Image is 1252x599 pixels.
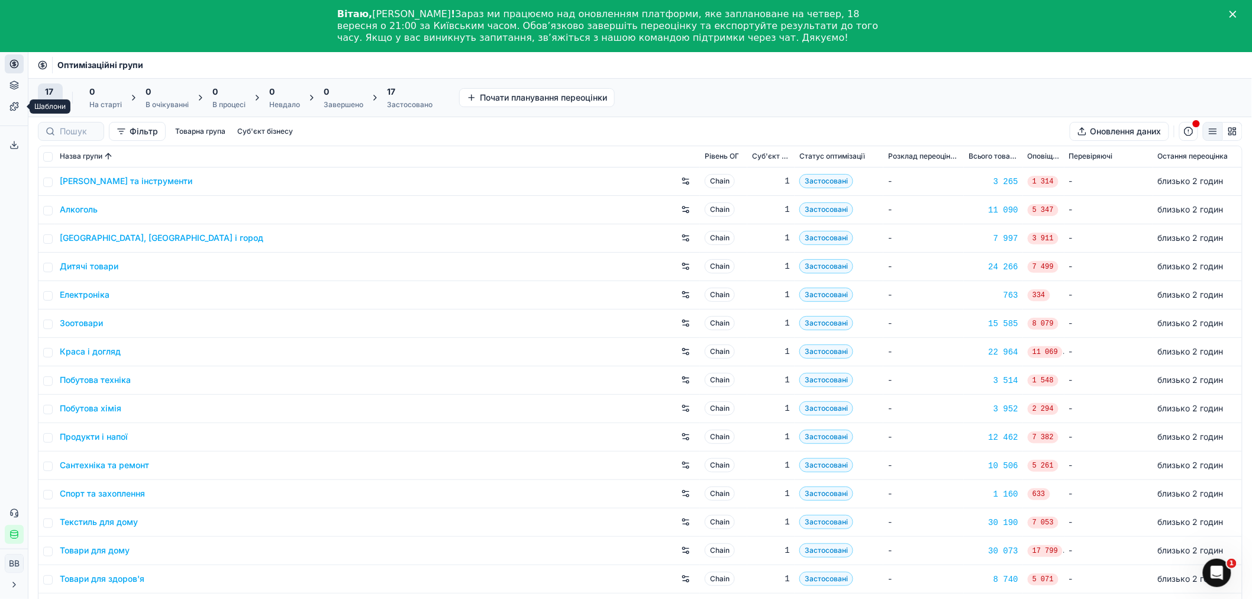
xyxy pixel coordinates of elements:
a: Побутова хімія [60,402,121,414]
button: Суб'єкт бізнесу [233,124,298,139]
span: 0 [269,86,275,98]
td: - [1064,338,1153,366]
span: 0 [324,86,329,98]
span: близько 2 годин [1158,346,1224,356]
div: 1 [752,232,790,244]
span: Всього товарів [969,152,1018,161]
td: - [883,281,964,310]
b: ! [451,8,455,20]
div: 1 [752,374,790,386]
span: Chain [705,174,735,188]
a: 3 514 [969,375,1018,387]
span: Chain [705,543,735,558]
div: 3 265 [969,176,1018,188]
span: близько 2 годин [1158,318,1224,328]
div: 22 964 [969,346,1018,358]
span: Chain [705,344,735,359]
a: Дитячі товари [60,260,118,272]
a: 15 585 [969,318,1018,330]
span: Остання переоцінка [1158,152,1228,161]
span: близько 2 годин [1158,289,1224,299]
div: 1 [752,402,790,414]
span: Застосовані [799,458,853,472]
span: Chain [705,430,735,444]
div: Шаблони [30,99,70,114]
span: 7 053 [1028,517,1059,529]
span: Застосовані [799,401,853,416]
span: Chain [705,288,735,302]
td: - [1064,224,1153,253]
div: 1 [752,317,790,329]
a: 30 073 [969,545,1018,557]
a: 24 266 [969,261,1018,273]
span: 17 799 [1028,545,1063,557]
td: - [883,338,964,366]
span: Назва групи [60,152,102,161]
a: [GEOGRAPHIC_DATA], [GEOGRAPHIC_DATA] і город [60,232,263,244]
button: ВВ [5,554,24,573]
nav: breadcrumb [57,59,143,71]
td: - [883,537,964,565]
span: близько 2 годин [1158,574,1224,584]
span: 1 [1227,559,1237,568]
span: Застосовані [799,174,853,188]
button: Почати планування переоцінки [459,88,615,107]
span: Застосовані [799,316,853,330]
a: 10 506 [969,460,1018,472]
div: На старті [89,100,122,110]
button: Sorted by Назва групи ascending [102,150,114,162]
td: - [1064,537,1153,565]
span: 7 382 [1028,431,1059,443]
div: 1 [752,488,790,500]
a: 763 [969,289,1018,301]
span: 334 [1028,289,1050,301]
span: близько 2 годин [1158,204,1224,214]
td: - [883,224,964,253]
div: Невдало [269,100,300,110]
a: Текстиль для дому [60,516,138,528]
div: 1 [752,175,790,187]
td: - [883,395,964,423]
a: Краса і догляд [60,346,121,358]
span: 8 079 [1028,318,1059,330]
span: близько 2 годин [1158,233,1224,243]
span: Застосовані [799,430,853,444]
span: Оптимізаційні групи [57,59,143,71]
div: 1 160 [969,488,1018,500]
span: Розклад переоцінювання [888,152,959,161]
span: Застосовані [799,288,853,302]
td: - [883,508,964,537]
span: Рівень OГ [705,152,739,161]
span: Статус оптимізації [799,152,865,161]
span: 2 294 [1028,403,1059,415]
a: Електроніка [60,289,109,301]
button: Фільтр [109,122,166,141]
span: близько 2 годин [1158,545,1224,555]
span: 1 548 [1028,375,1059,387]
div: 1 [752,459,790,471]
a: 3 952 [969,403,1018,415]
span: 5 071 [1028,574,1059,585]
span: 11 069 [1028,346,1063,358]
a: 12 462 [969,431,1018,443]
div: 1 [752,204,790,215]
td: - [1064,480,1153,508]
span: близько 2 годин [1158,431,1224,442]
td: - [1064,565,1153,594]
span: 633 [1028,488,1050,500]
span: Chain [705,487,735,501]
td: - [883,452,964,480]
td: - [1064,310,1153,338]
span: 7 499 [1028,261,1059,273]
span: 0 [89,86,95,98]
a: 7 997 [969,233,1018,244]
a: Побутова техніка [60,374,131,386]
div: Застосовано [387,100,433,110]
span: Застосовані [799,373,853,387]
input: Пошук [60,125,96,137]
